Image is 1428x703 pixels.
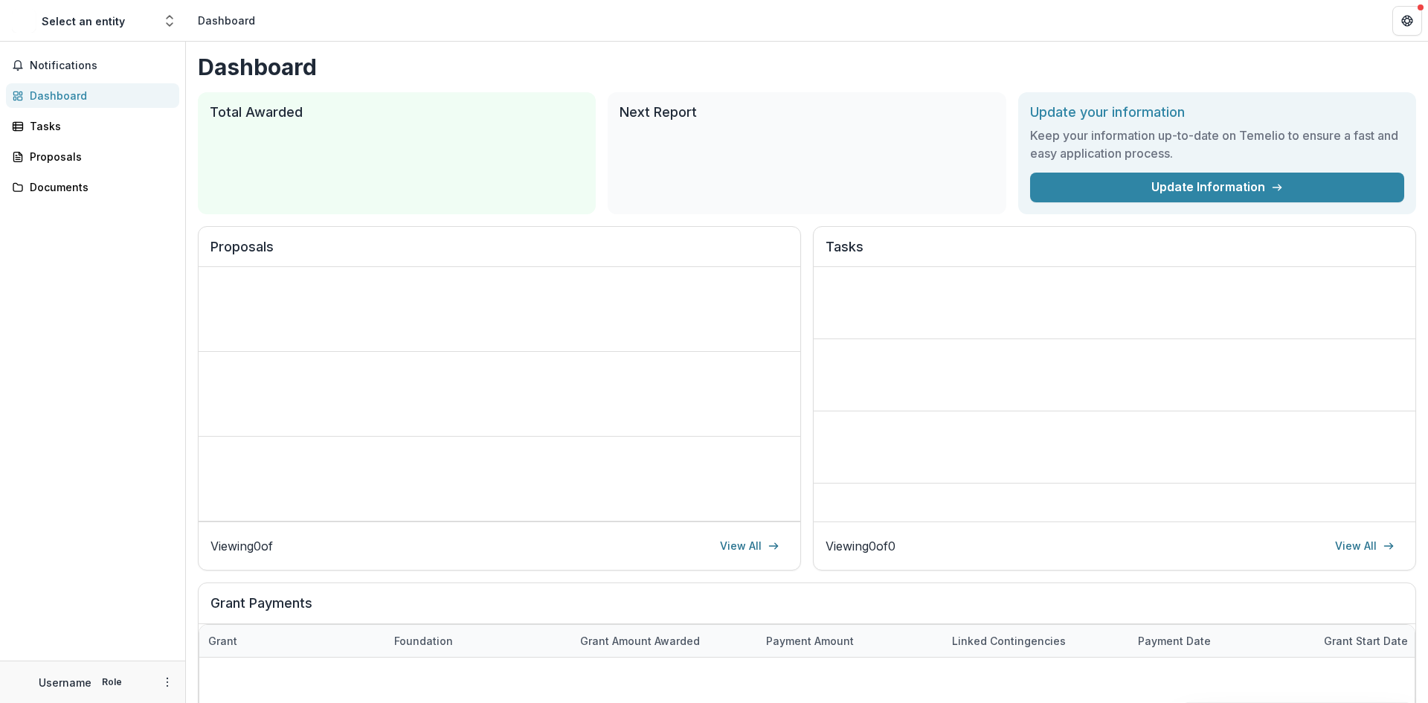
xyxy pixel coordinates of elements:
a: View All [1326,534,1403,558]
p: Viewing 0 of 0 [826,537,895,555]
h2: Tasks [826,239,1403,267]
p: Username [39,675,91,690]
p: Role [97,675,126,689]
div: Documents [30,179,167,195]
a: Tasks [6,114,179,138]
div: Tasks [30,118,167,134]
h2: Total Awarded [210,104,584,121]
button: More [158,673,176,691]
a: Documents [6,175,179,199]
h2: Next Report [620,104,994,121]
h2: Update your information [1030,104,1404,121]
nav: breadcrumb [192,10,261,31]
div: Dashboard [198,13,255,28]
span: Notifications [30,60,173,72]
div: Proposals [30,149,167,164]
button: Notifications [6,54,179,77]
h1: Dashboard [198,54,1416,80]
h2: Proposals [210,239,788,267]
a: View All [711,534,788,558]
p: Viewing 0 of [210,537,273,555]
h3: Keep your information up-to-date on Temelio to ensure a fast and easy application process. [1030,126,1404,162]
a: Proposals [6,144,179,169]
a: Update Information [1030,173,1404,202]
div: Select an entity [42,13,125,29]
h2: Grant Payments [210,595,1403,623]
button: Open entity switcher [159,6,180,36]
button: Get Help [1392,6,1422,36]
div: Dashboard [30,88,167,103]
a: Dashboard [6,83,179,108]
